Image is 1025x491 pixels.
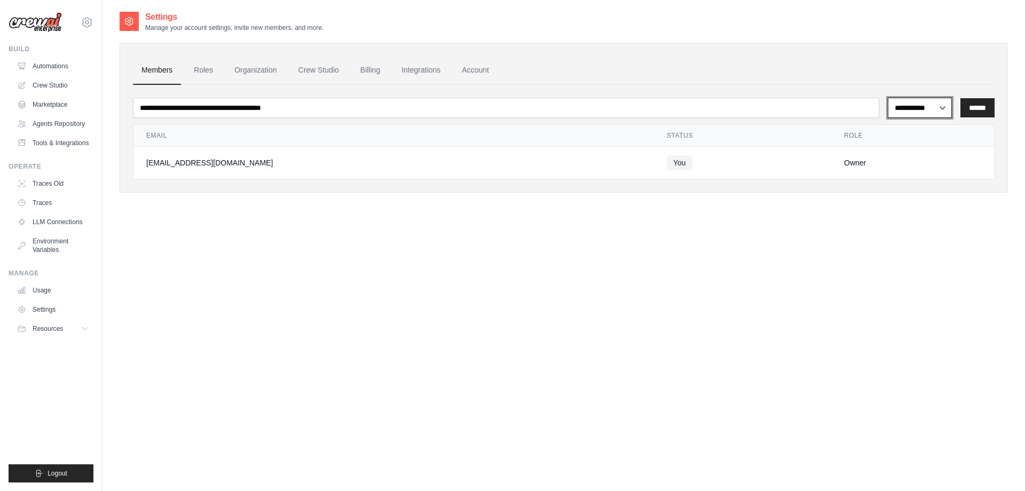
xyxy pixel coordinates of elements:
[844,157,981,168] div: Owner
[145,11,324,23] h2: Settings
[33,324,63,333] span: Resources
[9,12,62,33] img: Logo
[13,233,93,258] a: Environment Variables
[13,282,93,299] a: Usage
[146,157,641,168] div: [EMAIL_ADDRESS][DOMAIN_NAME]
[9,162,93,171] div: Operate
[13,134,93,152] a: Tools & Integrations
[185,56,222,85] a: Roles
[393,56,449,85] a: Integrations
[13,96,93,113] a: Marketplace
[831,125,994,147] th: Role
[13,213,93,231] a: LLM Connections
[654,125,831,147] th: Status
[133,125,654,147] th: Email
[145,23,324,32] p: Manage your account settings, invite new members, and more.
[9,269,93,278] div: Manage
[13,301,93,318] a: Settings
[13,194,93,211] a: Traces
[48,469,67,478] span: Logout
[13,115,93,132] a: Agents Repository
[13,175,93,192] a: Traces Old
[667,155,692,170] span: You
[290,56,348,85] a: Crew Studio
[9,45,93,53] div: Build
[133,56,181,85] a: Members
[9,464,93,482] button: Logout
[13,58,93,75] a: Automations
[13,320,93,337] button: Resources
[352,56,389,85] a: Billing
[226,56,285,85] a: Organization
[453,56,498,85] a: Account
[13,77,93,94] a: Crew Studio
